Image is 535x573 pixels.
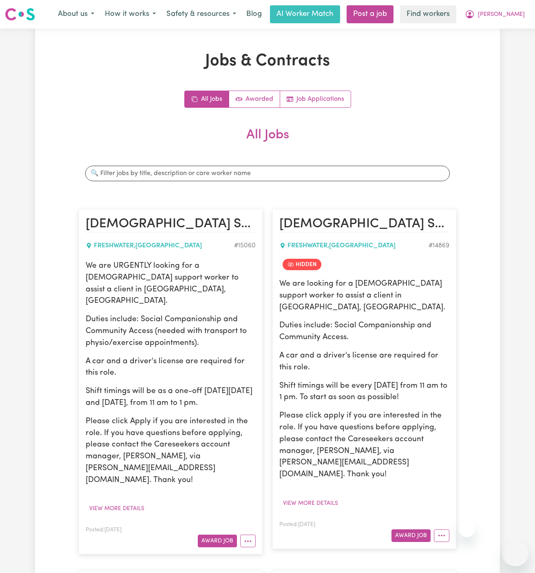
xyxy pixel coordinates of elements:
button: View more details [86,502,148,515]
h1: Jobs & Contracts [79,51,456,71]
button: Award Job [198,535,237,547]
p: A car and a driver's license are required for this role. [279,350,449,374]
button: How it works [99,6,161,23]
button: More options [240,535,256,547]
button: My Account [460,6,530,23]
img: Careseekers logo [5,7,35,22]
a: Job applications [280,91,351,107]
p: We are URGENTLY looking for a [DEMOGRAPHIC_DATA] support worker to assist a client in [GEOGRAPHIC... [86,260,256,307]
a: Find workers [400,5,456,23]
p: Shift timings will be every [DATE] from 11 am to 1 pm. To start as soon as possible! [279,380,449,404]
a: Careseekers logo [5,5,35,24]
h2: Female Support Worker Needed Every Friday In Freshwater, NSW [279,216,449,232]
p: Duties include: Social Companionship and Community Access (needed with transport to physio/exerci... [86,314,256,349]
div: Job ID #14869 [429,241,449,251]
p: Duties include: Social Companionship and Community Access. [279,320,449,344]
button: View more details [279,497,342,510]
span: Posted: [DATE] [86,527,122,533]
p: A car and a driver's license are required for this role. [86,355,256,379]
span: Posted: [DATE] [279,522,315,527]
iframe: Button to launch messaging window [502,540,528,566]
a: Active jobs [229,91,280,107]
iframe: Close message [459,521,475,537]
a: AI Worker Match [270,5,340,23]
p: Please click apply if you are interested in the role. If you have questions before applying, plea... [279,410,449,481]
button: Safety & resources [161,6,241,23]
h2: All Jobs [79,127,456,156]
div: FRESHWATER , [GEOGRAPHIC_DATA] [86,241,234,251]
p: Shift timings will be as a one-off [DATE][DATE] and [DATE], from 11 am to 1 pm. [86,386,256,409]
button: Award Job [391,529,431,542]
p: Please click Apply if you are interested in the role. If you have questions before applying, plea... [86,416,256,486]
h2: Female Support Worker Needed In Freshwater, NSW [86,216,256,232]
span: [PERSON_NAME] [478,10,525,19]
input: 🔍 Filter jobs by title, description or care worker name [85,166,450,181]
div: Job ID #15060 [234,241,256,251]
a: Blog [241,5,267,23]
button: More options [434,529,449,542]
p: We are looking for a [DEMOGRAPHIC_DATA] support worker to assist a client in [GEOGRAPHIC_DATA], [... [279,278,449,313]
span: Job is hidden [283,259,321,270]
a: Post a job [347,5,394,23]
a: All jobs [185,91,229,107]
div: FRESHWATER , [GEOGRAPHIC_DATA] [279,241,429,251]
button: About us [53,6,99,23]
